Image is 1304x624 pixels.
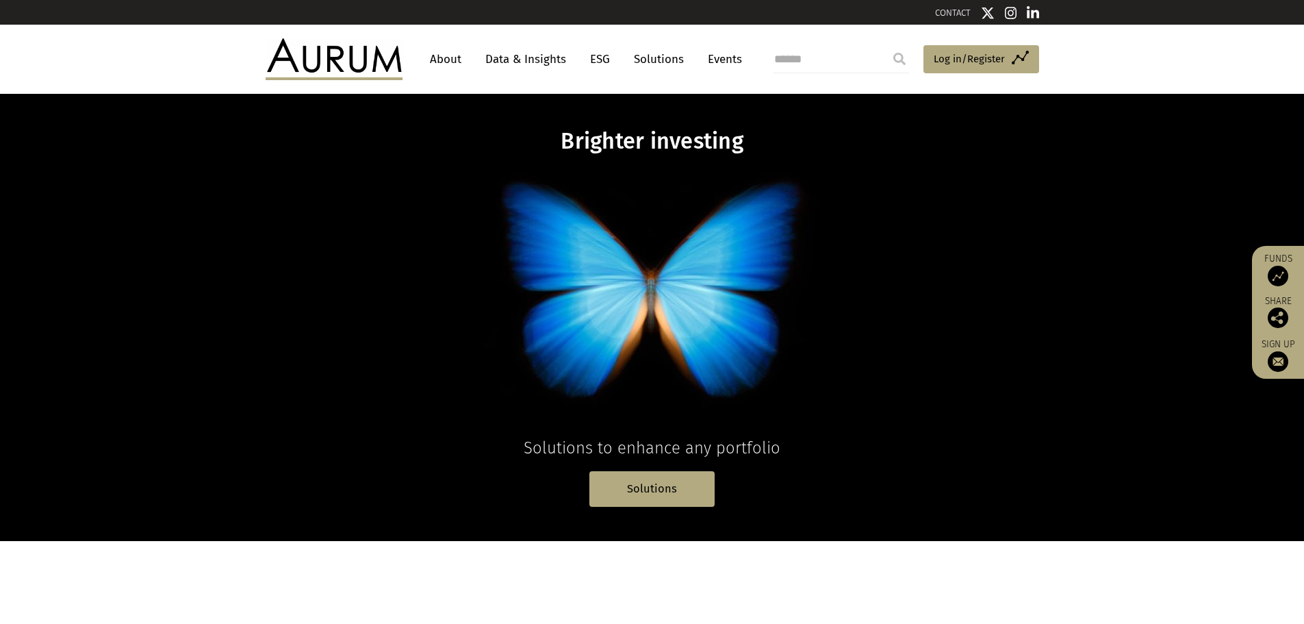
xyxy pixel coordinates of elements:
[1268,351,1288,372] img: Sign up to our newsletter
[923,45,1039,74] a: Log in/Register
[266,38,402,79] img: Aurum
[388,128,917,155] h1: Brighter investing
[423,47,468,72] a: About
[981,6,995,20] img: Twitter icon
[583,47,617,72] a: ESG
[886,45,913,73] input: Submit
[1259,297,1297,328] div: Share
[1027,6,1039,20] img: Linkedin icon
[1268,308,1288,328] img: Share this post
[935,8,971,18] a: CONTACT
[1259,338,1297,372] a: Sign up
[1259,253,1297,286] a: Funds
[478,47,573,72] a: Data & Insights
[1005,6,1017,20] img: Instagram icon
[934,51,1005,67] span: Log in/Register
[524,438,780,458] span: Solutions to enhance any portfolio
[701,47,742,72] a: Events
[589,471,715,506] a: Solutions
[627,47,691,72] a: Solutions
[1268,266,1288,286] img: Access Funds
